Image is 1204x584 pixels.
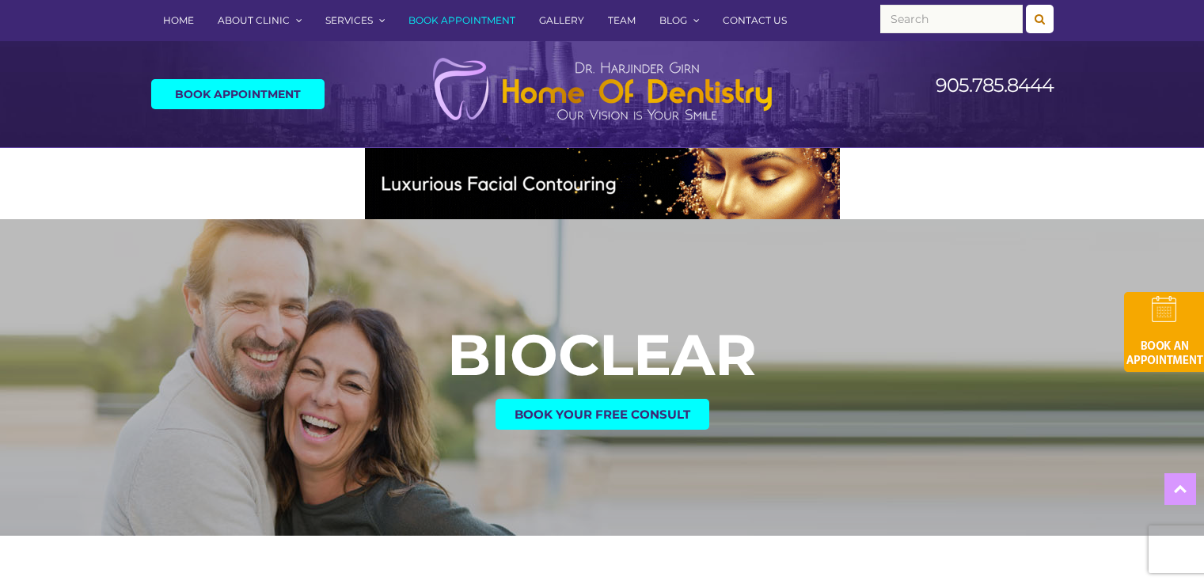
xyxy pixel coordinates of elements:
[1124,292,1204,372] img: book-an-appointment-hod-gld.png
[880,5,1023,33] input: Search
[1164,473,1196,505] a: Top
[496,399,709,430] a: Book Your Free Consult
[936,74,1054,97] a: 905.785.8444
[515,408,690,420] span: Book Your Free Consult
[424,57,781,122] img: Home of Dentistry
[8,326,1196,383] p: BIOCLEAR
[151,79,325,109] a: Book Appointment
[365,148,840,219] img: Medspa-Banner-Virtual-Consultation-2-1.gif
